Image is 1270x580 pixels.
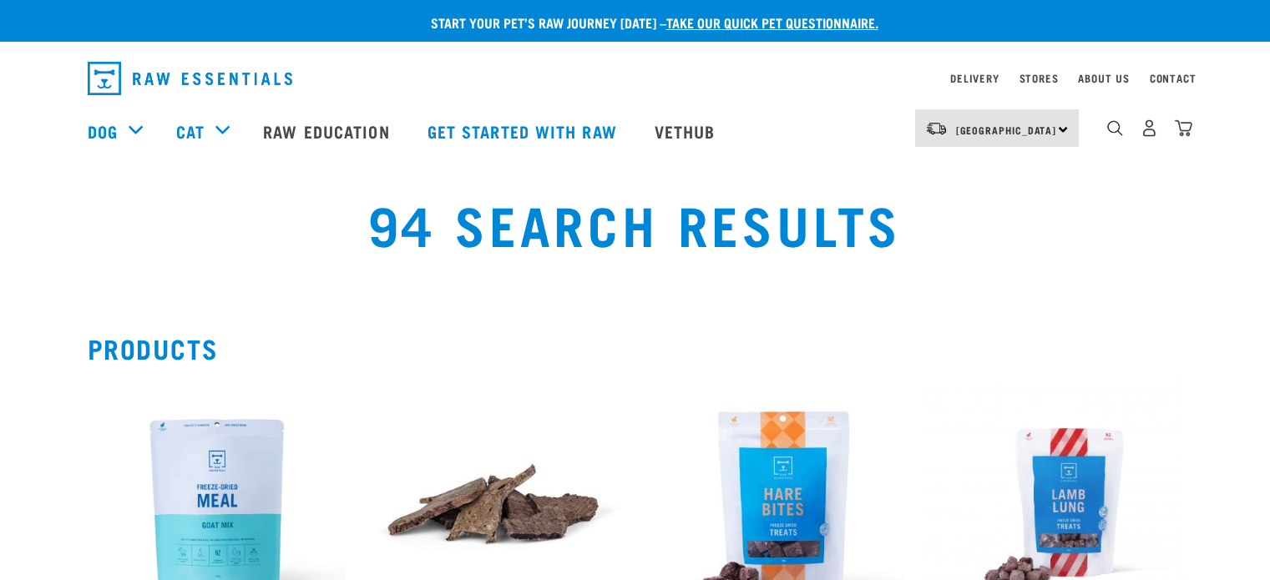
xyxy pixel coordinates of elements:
a: About Us [1078,75,1129,81]
a: Stores [1020,75,1059,81]
a: Cat [176,119,205,144]
a: Raw Education [246,98,410,164]
a: Vethub [638,98,736,164]
img: user.png [1141,119,1158,137]
img: home-icon-1@2x.png [1107,120,1123,136]
h2: Products [88,333,1183,363]
a: Get started with Raw [411,98,638,164]
h1: 94 Search Results [242,193,1029,253]
span: [GEOGRAPHIC_DATA] [956,127,1057,133]
a: Dog [88,119,118,144]
img: Raw Essentials Logo [88,62,292,95]
nav: dropdown navigation [74,55,1197,102]
a: Delivery [950,75,999,81]
a: take our quick pet questionnaire. [666,18,878,26]
a: Contact [1150,75,1197,81]
img: home-icon@2x.png [1175,119,1192,137]
img: van-moving.png [925,121,948,136]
